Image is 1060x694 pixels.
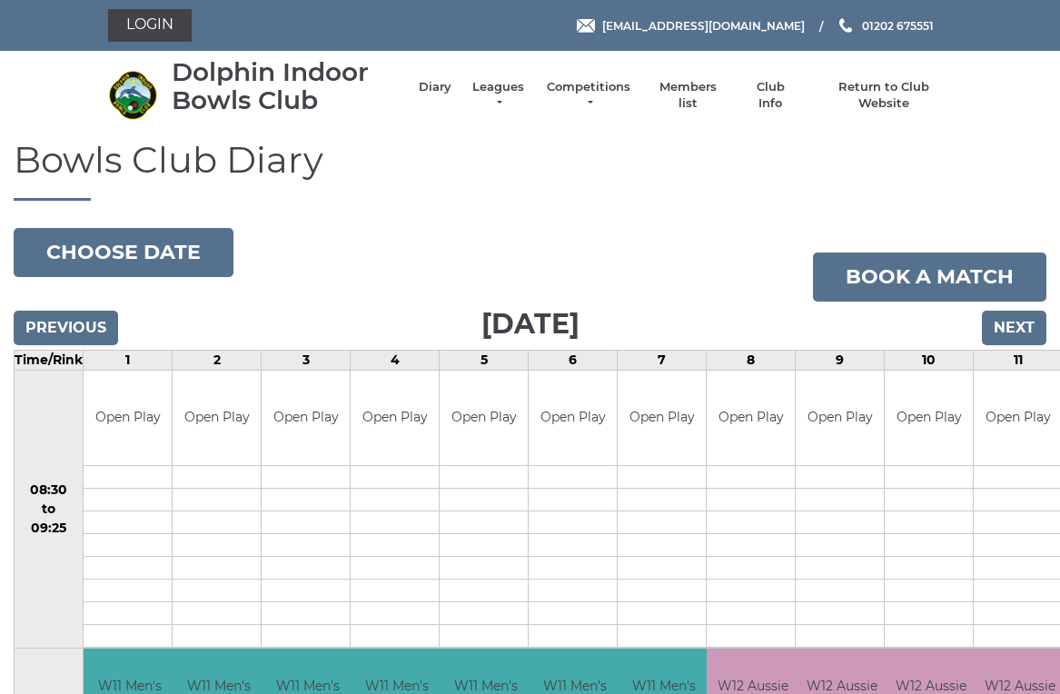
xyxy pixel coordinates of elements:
input: Previous [14,311,118,345]
a: Members list [650,79,726,112]
a: Book a match [813,253,1046,302]
img: Dolphin Indoor Bowls Club [108,70,158,120]
h1: Bowls Club Diary [14,140,1046,201]
span: [EMAIL_ADDRESS][DOMAIN_NAME] [602,18,805,32]
td: Open Play [529,371,617,466]
td: 2 [173,350,262,370]
td: Open Play [440,371,528,466]
td: 9 [796,350,885,370]
img: Phone us [839,18,852,33]
td: Open Play [262,371,350,466]
td: Open Play [618,371,706,466]
a: Phone us 01202 675551 [837,17,934,35]
td: 3 [262,350,351,370]
div: Dolphin Indoor Bowls Club [172,58,401,114]
td: Open Play [84,371,172,466]
a: Leagues [470,79,527,112]
td: 7 [618,350,707,370]
td: Open Play [707,371,795,466]
a: Competitions [545,79,632,112]
td: 6 [529,350,618,370]
td: Open Play [173,371,261,466]
td: 5 [440,350,529,370]
td: Open Play [885,371,973,466]
td: Time/Rink [15,350,84,370]
img: Email [577,19,595,33]
td: 4 [351,350,440,370]
td: Open Play [351,371,439,466]
td: 10 [885,350,974,370]
td: 08:30 to 09:25 [15,370,84,649]
span: 01202 675551 [862,18,934,32]
td: Open Play [796,371,884,466]
td: 8 [707,350,796,370]
td: 1 [84,350,173,370]
a: Club Info [744,79,797,112]
a: Login [108,9,192,42]
a: Diary [419,79,451,95]
input: Next [982,311,1046,345]
a: Email [EMAIL_ADDRESS][DOMAIN_NAME] [577,17,805,35]
button: Choose date [14,228,233,277]
a: Return to Club Website [815,79,952,112]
